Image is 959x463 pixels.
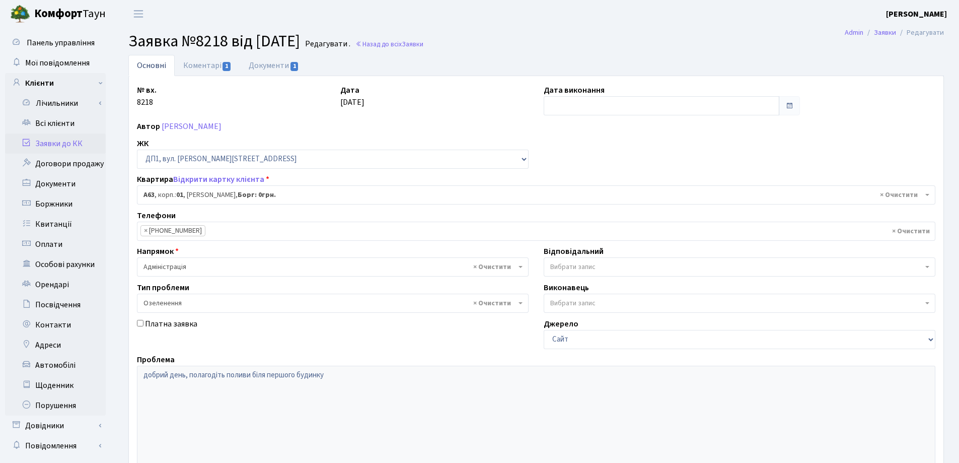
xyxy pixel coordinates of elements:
[137,173,269,185] label: Квартира
[162,121,222,132] a: [PERSON_NAME]
[27,37,95,48] span: Панель управління
[5,33,106,53] a: Панель управління
[5,436,106,456] a: Повідомлення
[544,84,605,96] label: Дата виконання
[137,257,529,277] span: Адміністрація
[5,295,106,315] a: Посвідчення
[830,22,959,43] nav: breadcrumb
[473,298,511,308] span: Видалити всі елементи
[886,8,947,20] a: [PERSON_NAME]
[402,39,423,49] span: Заявки
[355,39,423,49] a: Назад до всіхЗаявки
[238,190,276,200] b: Борг: 0грн.
[5,355,106,375] a: Автомобілі
[5,174,106,194] a: Документи
[25,57,90,69] span: Мої повідомлення
[874,27,896,38] a: Заявки
[880,190,918,200] span: Видалити всі елементи
[34,6,83,22] b: Комфорт
[144,226,147,236] span: ×
[5,113,106,134] a: Всі клієнти
[223,62,231,71] span: 1
[5,254,106,275] a: Особові рахунки
[886,9,947,20] b: [PERSON_NAME]
[137,354,175,366] label: Проблема
[5,53,106,73] a: Мої повідомлення
[5,73,106,93] a: Клієнти
[892,226,930,236] span: Видалити всі елементи
[5,315,106,335] a: Контакти
[5,416,106,436] a: Довідники
[137,294,529,313] span: Озеленення
[128,55,175,76] a: Основні
[544,245,604,257] label: Відповідальний
[845,27,863,38] a: Admin
[303,39,350,49] small: Редагувати .
[5,335,106,355] a: Адреси
[126,6,151,22] button: Переключити навігацію
[544,282,589,294] label: Виконавець
[143,298,516,308] span: Озеленення
[5,275,106,295] a: Орендарі
[473,262,511,272] span: Видалити всі елементи
[137,120,160,133] label: Автор
[550,262,596,272] span: Вибрати запис
[5,395,106,416] a: Порушення
[145,318,197,330] label: Платна заявка
[137,282,189,294] label: Тип проблеми
[137,185,935,205] span: <b>А63</b>, корп.: <b>01</b>, Решетньов Олександр Ігорович, <b>Борг: 0грн.</b>
[143,190,155,200] b: А63
[333,84,536,115] div: [DATE]
[143,190,923,200] span: <b>А63</b>, корп.: <b>01</b>, Решетньов Олександр Ігорович, <b>Борг: 0грн.</b>
[137,138,149,150] label: ЖК
[173,174,264,185] a: Відкрити картку клієнта
[340,84,359,96] label: Дата
[175,55,240,76] a: Коментарі
[176,190,183,200] b: 01
[5,154,106,174] a: Договори продажу
[5,194,106,214] a: Боржники
[137,245,179,257] label: Напрямок
[290,62,299,71] span: 1
[550,298,596,308] span: Вибрати запис
[10,4,30,24] img: logo.png
[140,225,205,236] li: +380937992713
[12,93,106,113] a: Лічильники
[128,30,300,53] span: Заявка №8218 від [DATE]
[137,210,176,222] label: Телефони
[34,6,106,23] span: Таун
[896,27,944,38] li: Редагувати
[544,318,578,330] label: Джерело
[143,262,516,272] span: Адміністрація
[137,84,157,96] label: № вх.
[129,84,333,115] div: 8218
[5,375,106,395] a: Щоденник
[5,134,106,154] a: Заявки до КК
[5,214,106,234] a: Квитанції
[240,55,308,76] a: Документи
[5,234,106,254] a: Оплати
